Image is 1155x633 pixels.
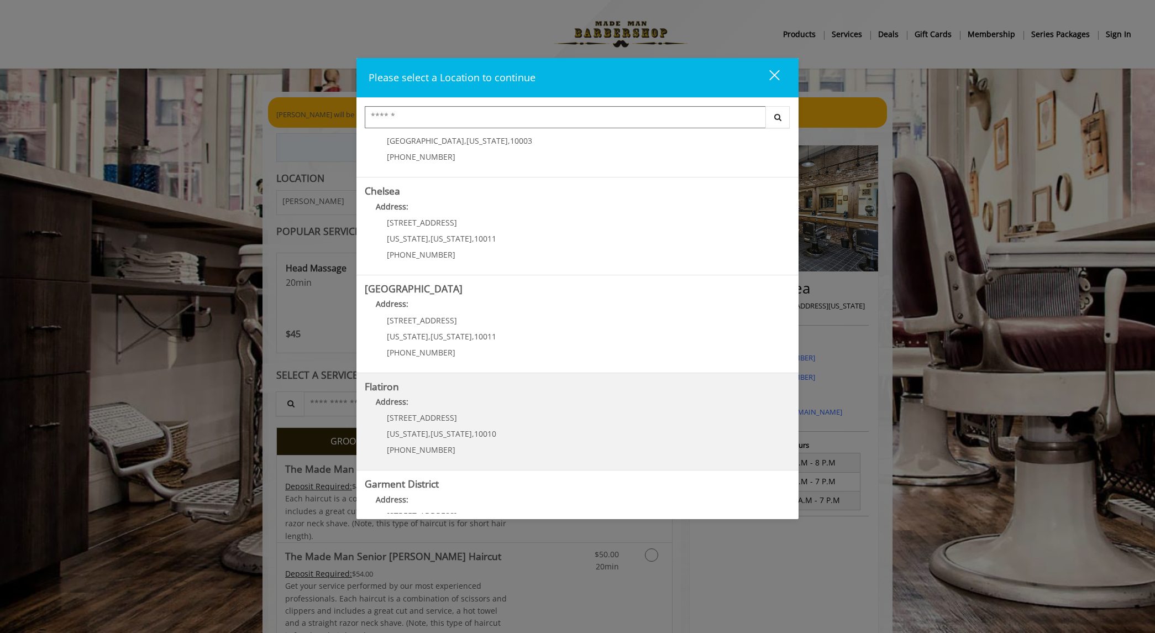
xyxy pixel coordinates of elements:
[428,428,431,439] span: ,
[757,69,779,86] div: close dialog
[431,428,472,439] span: [US_STATE]
[365,282,463,295] b: [GEOGRAPHIC_DATA]
[387,412,457,423] span: [STREET_ADDRESS]
[387,135,464,146] span: [GEOGRAPHIC_DATA]
[387,233,428,244] span: [US_STATE]
[474,428,496,439] span: 10010
[365,477,439,490] b: Garment District
[510,135,532,146] span: 10003
[474,331,496,342] span: 10011
[387,331,428,342] span: [US_STATE]
[387,428,428,439] span: [US_STATE]
[472,428,474,439] span: ,
[376,396,408,407] b: Address:
[376,494,408,505] b: Address:
[376,299,408,309] b: Address:
[365,184,400,197] b: Chelsea
[387,151,455,162] span: [PHONE_NUMBER]
[387,249,455,260] span: [PHONE_NUMBER]
[431,233,472,244] span: [US_STATE]
[464,135,466,146] span: ,
[376,201,408,212] b: Address:
[387,315,457,326] span: [STREET_ADDRESS]
[472,233,474,244] span: ,
[431,331,472,342] span: [US_STATE]
[472,331,474,342] span: ,
[771,113,784,121] i: Search button
[508,135,510,146] span: ,
[365,106,766,128] input: Search Center
[428,331,431,342] span: ,
[749,66,786,89] button: close dialog
[466,135,508,146] span: [US_STATE]
[369,71,535,84] span: Please select a Location to continue
[387,347,455,358] span: [PHONE_NUMBER]
[365,380,399,393] b: Flatiron
[387,217,457,228] span: [STREET_ADDRESS]
[365,106,790,134] div: Center Select
[387,444,455,455] span: [PHONE_NUMBER]
[428,233,431,244] span: ,
[474,233,496,244] span: 10011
